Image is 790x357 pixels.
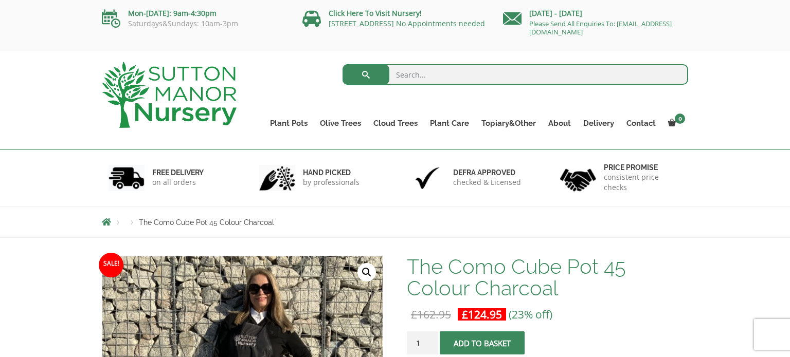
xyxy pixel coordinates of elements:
nav: Breadcrumbs [102,218,688,226]
h6: Price promise [604,163,682,172]
input: Product quantity [407,331,438,354]
p: Saturdays&Sundays: 10am-3pm [102,20,287,28]
a: [STREET_ADDRESS] No Appointments needed [329,18,485,28]
a: View full-screen image gallery [357,263,376,281]
span: 0 [675,114,685,124]
a: Cloud Trees [367,116,424,130]
a: Click Here To Visit Nursery! [329,8,422,18]
h6: hand picked [303,168,360,177]
a: Please Send All Enquiries To: [EMAIL_ADDRESS][DOMAIN_NAME] [529,19,672,36]
span: £ [411,307,417,322]
span: £ [462,307,468,322]
h6: Defra approved [453,168,521,177]
a: Delivery [577,116,620,130]
p: checked & Licensed [453,177,521,187]
span: Sale! [99,253,123,277]
p: [DATE] - [DATE] [503,7,688,20]
a: Plant Pots [264,116,314,130]
a: Topiary&Other [475,116,542,130]
img: 1.jpg [109,165,145,191]
img: 4.jpg [560,162,596,194]
img: logo [102,62,237,128]
a: 0 [662,116,688,130]
p: on all orders [152,177,204,187]
p: by professionals [303,177,360,187]
h6: FREE DELIVERY [152,168,204,177]
span: The Como Cube Pot 45 Colour Charcoal [139,218,274,227]
a: Contact [620,116,662,130]
h1: The Como Cube Pot 45 Colour Charcoal [407,256,688,299]
input: Search... [343,64,689,85]
button: Add to basket [440,331,525,354]
a: Plant Care [424,116,475,130]
img: 2.jpg [259,165,295,191]
span: (23% off) [509,307,552,322]
p: Mon-[DATE]: 9am-4:30pm [102,7,287,20]
bdi: 162.95 [411,307,451,322]
a: About [542,116,577,130]
p: consistent price checks [604,172,682,193]
img: 3.jpg [409,165,445,191]
bdi: 124.95 [462,307,502,322]
a: Olive Trees [314,116,367,130]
